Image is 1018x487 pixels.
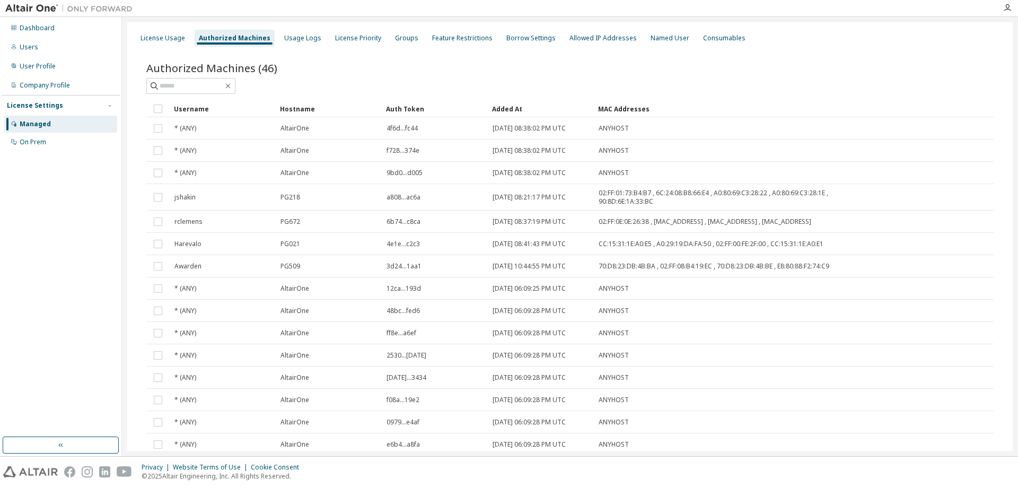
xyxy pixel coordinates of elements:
[142,472,305,481] p: © 2025 Altair Engineering, Inc. All Rights Reserved.
[493,307,566,315] span: [DATE] 06:09:28 PM UTC
[387,262,422,271] span: 3d24...1aa1
[493,240,566,248] span: [DATE] 08:41:43 PM UTC
[20,24,55,32] div: Dashboard
[599,396,629,404] span: ANYHOST
[174,440,196,449] span: * (ANY)
[173,463,251,472] div: Website Terms of Use
[117,466,132,477] img: youtube.svg
[493,396,566,404] span: [DATE] 06:09:28 PM UTC
[280,100,378,117] div: Hostname
[386,100,484,117] div: Auth Token
[174,169,196,177] span: * (ANY)
[493,218,566,226] span: [DATE] 08:37:19 PM UTC
[432,34,493,42] div: Feature Restrictions
[174,100,271,117] div: Username
[280,146,309,155] span: AltairOne
[174,124,196,133] span: * (ANY)
[387,329,416,337] span: ff8e...a6ef
[174,262,201,271] span: Awarden
[599,284,629,293] span: ANYHOST
[280,169,309,177] span: AltairOne
[280,329,309,337] span: AltairOne
[598,100,882,117] div: MAC Addresses
[599,189,882,206] span: 02:FF:01:73:B4:B7 , 6C:24:08:B8:66:E4 , A0:80:69:C3:28:22 , A0:80:69:C3:28:1E , 90:8D:6E:1A:33:BC
[387,284,421,293] span: 12ca...193d
[280,307,309,315] span: AltairOne
[599,440,629,449] span: ANYHOST
[493,418,566,427] span: [DATE] 06:09:28 PM UTC
[174,193,196,202] span: jshakin
[599,329,629,337] span: ANYHOST
[599,240,823,248] span: CC:15:31:1E:A0:E5 , A0:29:19:DA:FA:50 , 02:FF:00:FE:2F:00 , CC:15:31:1E:A0:E1
[387,351,426,360] span: 2530...[DATE]
[82,466,93,477] img: instagram.svg
[174,218,203,226] span: rclemens
[569,34,637,42] div: Allowed IP Addresses
[387,169,423,177] span: 9bd0...d005
[174,329,196,337] span: * (ANY)
[599,218,811,226] span: 02:FF:0E:0E:26:38 , [MAC_ADDRESS] , [MAC_ADDRESS] , [MAC_ADDRESS]
[599,169,629,177] span: ANYHOST
[387,396,419,404] span: f08a...19e2
[280,396,309,404] span: AltairOne
[599,146,629,155] span: ANYHOST
[599,124,629,133] span: ANYHOST
[20,81,70,90] div: Company Profile
[174,351,196,360] span: * (ANY)
[703,34,745,42] div: Consumables
[174,284,196,293] span: * (ANY)
[20,120,51,128] div: Managed
[493,351,566,360] span: [DATE] 06:09:28 PM UTC
[493,262,566,271] span: [DATE] 10:44:55 PM UTC
[506,34,556,42] div: Borrow Settings
[280,240,300,248] span: PG021
[280,284,309,293] span: AltairOne
[7,101,63,110] div: License Settings
[174,307,196,315] span: * (ANY)
[199,34,270,42] div: Authorized Machines
[280,418,309,427] span: AltairOne
[284,34,321,42] div: Usage Logs
[387,146,419,155] span: f728...374e
[174,240,201,248] span: Harevalo
[174,396,196,404] span: * (ANY)
[599,373,629,382] span: ANYHOST
[493,284,566,293] span: [DATE] 06:09:25 PM UTC
[599,351,629,360] span: ANYHOST
[64,466,75,477] img: facebook.svg
[5,3,138,14] img: Altair One
[492,100,590,117] div: Added At
[280,124,309,133] span: AltairOne
[20,43,38,51] div: Users
[651,34,689,42] div: Named User
[493,440,566,449] span: [DATE] 06:09:28 PM UTC
[141,34,185,42] div: License Usage
[99,466,110,477] img: linkedin.svg
[493,373,566,382] span: [DATE] 06:09:28 PM UTC
[174,146,196,155] span: * (ANY)
[20,138,46,146] div: On Prem
[280,218,300,226] span: PG672
[174,373,196,382] span: * (ANY)
[280,440,309,449] span: AltairOne
[280,193,300,202] span: PG218
[174,418,196,427] span: * (ANY)
[387,124,418,133] span: 4f6d...fc44
[280,262,300,271] span: PG509
[280,373,309,382] span: AltairOne
[387,218,420,226] span: 6b74...c8ca
[146,60,277,75] span: Authorized Machines (46)
[335,34,381,42] div: License Priority
[251,463,305,472] div: Cookie Consent
[142,463,173,472] div: Privacy
[493,329,566,337] span: [DATE] 06:09:28 PM UTC
[493,146,566,155] span: [DATE] 08:38:02 PM UTC
[493,124,566,133] span: [DATE] 08:38:02 PM UTC
[599,418,629,427] span: ANYHOST
[20,62,56,71] div: User Profile
[599,307,629,315] span: ANYHOST
[3,466,58,477] img: altair_logo.svg
[387,193,420,202] span: a808...ac6a
[599,262,829,271] span: 70:D8:23:DB:4B:BA , 02:FF:08:B4:19:EC , 70:D8:23:DB:4B:BE , E8:80:88:F2:74:C9
[280,351,309,360] span: AltairOne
